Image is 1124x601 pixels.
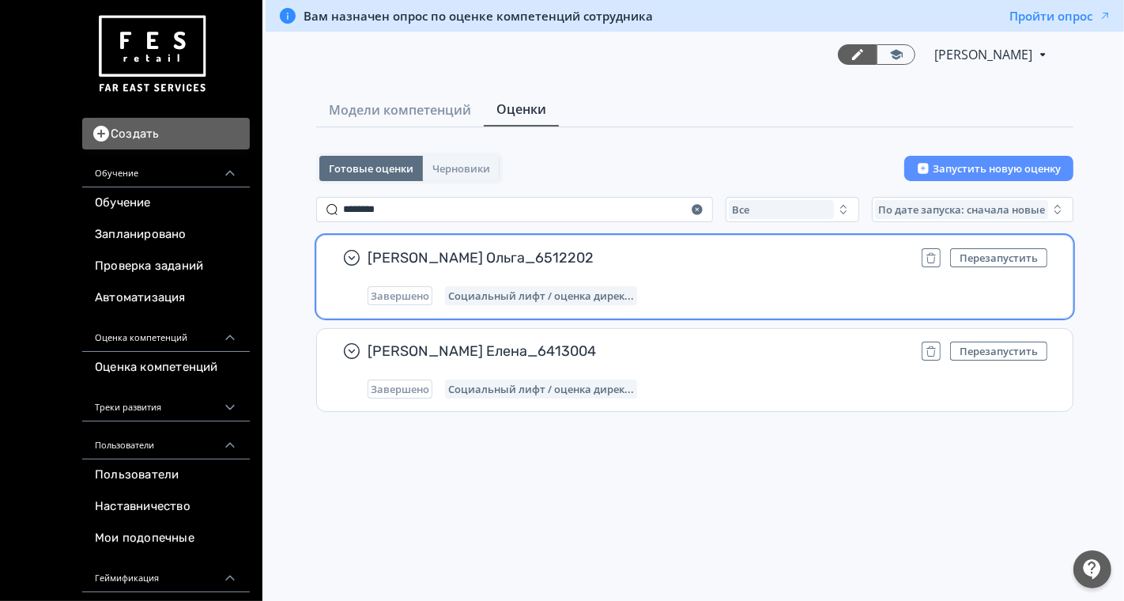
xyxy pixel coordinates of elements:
[872,197,1073,222] button: По дате запуска: сначала новые
[82,421,250,459] div: Пользователи
[95,9,209,99] img: https://files.teachbase.ru/system/account/57463/logo/medium-936fc5084dd2c598f50a98b9cbe0469a.png
[877,44,915,65] a: Переключиться в режим ученика
[496,100,546,119] span: Оценки
[934,45,1035,64] span: Светлана Илюхина
[1009,8,1111,24] button: Пройти опрос
[82,384,250,421] div: Треки развития
[950,342,1047,361] button: Перезапустить
[82,352,250,384] a: Оценка компетенций
[82,149,250,187] div: Обучение
[82,219,250,251] a: Запланировано
[82,491,250,523] a: Наставничество
[878,203,1045,216] span: По дате запуска: сначала новые
[904,156,1073,181] button: Запустить новую оценку
[82,459,250,491] a: Пользователи
[319,156,423,181] button: Готовые оценки
[432,162,490,175] span: Черновики
[423,156,500,181] button: Черновики
[82,118,250,149] button: Создать
[448,289,634,302] span: Социальный лифт / оценка директора магазина
[82,251,250,282] a: Проверка заданий
[82,523,250,554] a: Мои подопечные
[82,187,250,219] a: Обучение
[329,162,413,175] span: Готовые оценки
[732,203,749,216] span: Все
[82,314,250,352] div: Оценка компетенций
[726,197,859,222] button: Все
[371,383,429,395] span: Завершено
[82,554,250,592] div: Геймификация
[82,282,250,314] a: Автоматизация
[368,342,909,361] span: [PERSON_NAME] Елена_6413004
[304,8,653,24] span: Вам назначен опрос по оценке компетенций сотрудника
[368,248,909,267] span: [PERSON_NAME] Ольга_6512202
[448,383,634,395] span: Социальный лифт / оценка директора магазина
[371,289,429,302] span: Завершено
[950,248,1047,267] button: Перезапустить
[329,100,471,119] span: Модели компетенций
